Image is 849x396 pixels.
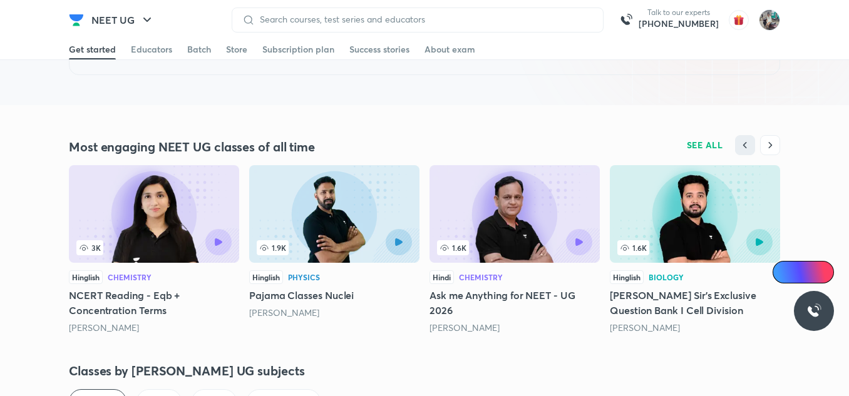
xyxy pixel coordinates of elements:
div: Store [226,43,247,56]
a: Get started [69,39,116,59]
h5: Ask me Anything for NEET - UG 2026 [430,288,600,318]
h5: [PERSON_NAME] Sir's Exclusive Question Bank I Cell Division [610,288,780,318]
div: Physics [288,273,320,281]
div: Ramesh Sharda [430,322,600,334]
img: Company Logo [69,13,84,28]
a: [PERSON_NAME] [249,307,319,318]
h4: Most engaging NEET UG classes of all time [69,139,424,155]
a: [PERSON_NAME] [610,322,680,333]
div: Pranav Sir's Exclusive Question Bank I Cell Division [610,165,780,338]
p: Talk to our experts [639,8,719,18]
span: Ai Doubts [793,267,826,277]
a: Success stories [349,39,409,59]
img: avatar [729,10,749,30]
h4: Classes by [PERSON_NAME] UG subjects [69,363,780,379]
div: Hinglish [69,270,103,284]
h5: NCERT Reading - Eqb + Concentration Terms [69,288,239,318]
input: Search courses, test series and educators [255,14,593,24]
a: Educators [131,39,172,59]
button: SEE ALL [679,135,731,155]
div: Get started [69,43,116,56]
span: 1.6K [437,240,469,255]
img: Icon [780,267,790,277]
div: Pajama Classes Nuclei [249,165,419,323]
div: Akansha Karnwal [69,322,239,334]
a: [PERSON_NAME] [430,322,500,333]
div: Subscription plan [262,43,334,56]
div: Biology [649,273,684,281]
div: Anupam Upadhayay [249,307,419,319]
span: 3K [76,240,103,255]
div: About exam [424,43,475,56]
div: Hindi [430,270,454,284]
div: Success stories [349,43,409,56]
div: Ask me Anything for NEET - UG 2026 [430,165,600,338]
button: NEET UG [84,8,162,33]
img: call-us [614,8,639,33]
a: Batch [187,39,211,59]
span: SEE ALL [687,141,723,150]
div: Educators [131,43,172,56]
div: Hinglish [610,270,644,284]
a: Store [226,39,247,59]
a: [PHONE_NUMBER] [639,18,719,30]
div: Chemistry [459,273,503,281]
span: 1.6K [617,240,649,255]
div: Hinglish [249,270,283,284]
span: 1.9K [257,240,289,255]
div: Batch [187,43,211,56]
div: Pranav Pundarik [610,322,780,334]
a: About exam [424,39,475,59]
a: Ai Doubts [773,261,834,283]
h5: Pajama Classes Nuclei [249,288,419,303]
img: ttu [806,303,821,318]
a: [PERSON_NAME] [69,322,139,333]
div: NCERT Reading - Eqb + Concentration Terms [69,165,239,338]
div: Chemistry [108,273,152,281]
img: Umar Parsuwale [759,9,780,31]
a: Subscription plan [262,39,334,59]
